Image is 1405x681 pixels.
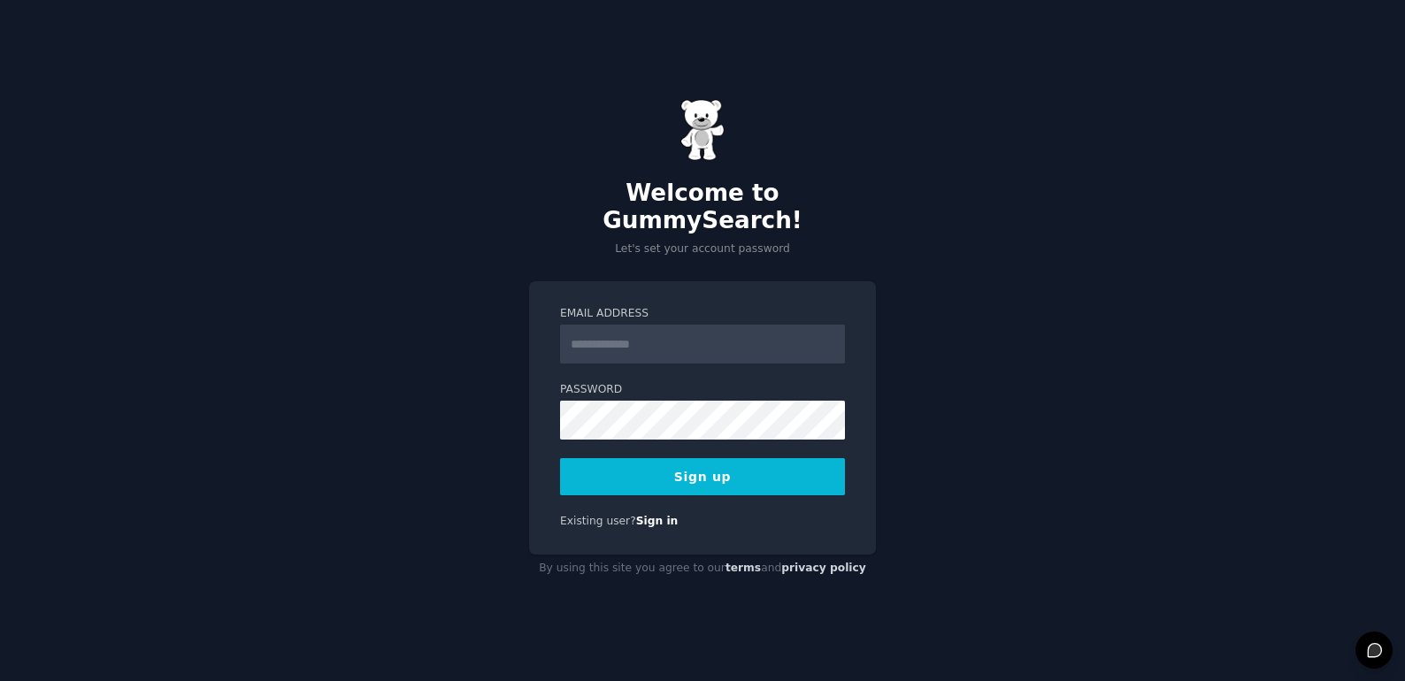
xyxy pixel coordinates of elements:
[560,382,845,398] label: Password
[529,241,876,257] p: Let's set your account password
[560,515,636,527] span: Existing user?
[560,458,845,495] button: Sign up
[636,515,679,527] a: Sign in
[529,180,876,235] h2: Welcome to GummySearch!
[560,306,845,322] label: Email Address
[726,562,761,574] a: terms
[529,555,876,583] div: By using this site you agree to our and
[781,562,866,574] a: privacy policy
[680,99,725,161] img: Gummy Bear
